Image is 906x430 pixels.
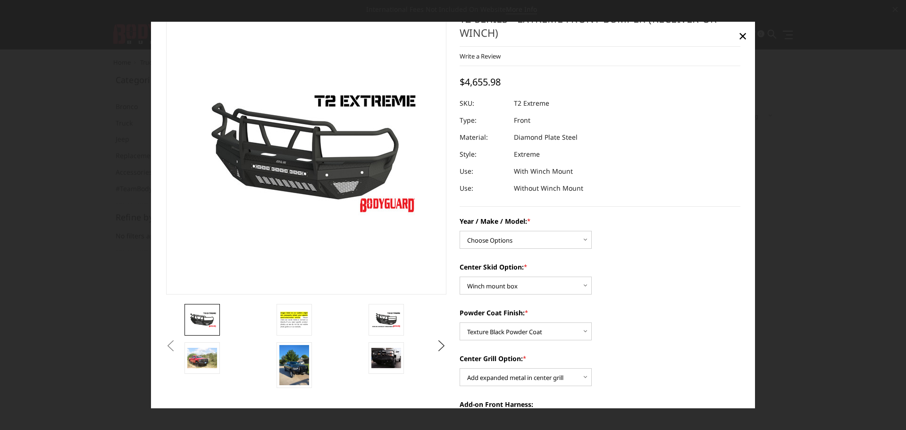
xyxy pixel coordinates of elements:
[514,163,573,180] dd: With Winch Mount
[187,312,217,328] img: T2 Series - Extreme Front Bumper (receiver or winch)
[460,262,740,272] label: Center Skid Option:
[460,52,501,60] a: Write a Review
[164,339,178,353] button: Previous
[166,11,447,295] a: T2 Series - Extreme Front Bumper (receiver or winch)
[371,348,401,368] img: T2 Series - Extreme Front Bumper (receiver or winch)
[435,339,449,353] button: Next
[514,112,530,129] dd: Front
[859,385,906,430] iframe: Chat Widget
[460,11,740,47] h1: T2 Series - Extreme Front Bumper (receiver or winch)
[187,348,217,368] img: T2 Series - Extreme Front Bumper (receiver or winch)
[460,163,507,180] dt: Use:
[735,28,750,43] a: Close
[514,180,583,197] dd: Without Winch Mount
[460,129,507,146] dt: Material:
[738,25,747,46] span: ×
[460,308,740,318] label: Powder Coat Finish:
[514,146,540,163] dd: Extreme
[279,310,309,330] img: T2 Series - Extreme Front Bumper (receiver or winch)
[460,76,501,88] span: $4,655.98
[460,399,740,409] label: Add-on Front Harness:
[460,95,507,112] dt: SKU:
[460,180,507,197] dt: Use:
[514,95,549,112] dd: T2 Extreme
[460,112,507,129] dt: Type:
[460,354,740,363] label: Center Grill Option:
[460,146,507,163] dt: Style:
[460,216,740,226] label: Year / Make / Model:
[279,345,309,385] img: T2 Series - Extreme Front Bumper (receiver or winch)
[514,129,578,146] dd: Diamond Plate Steel
[371,312,401,328] img: T2 Series - Extreme Front Bumper (receiver or winch)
